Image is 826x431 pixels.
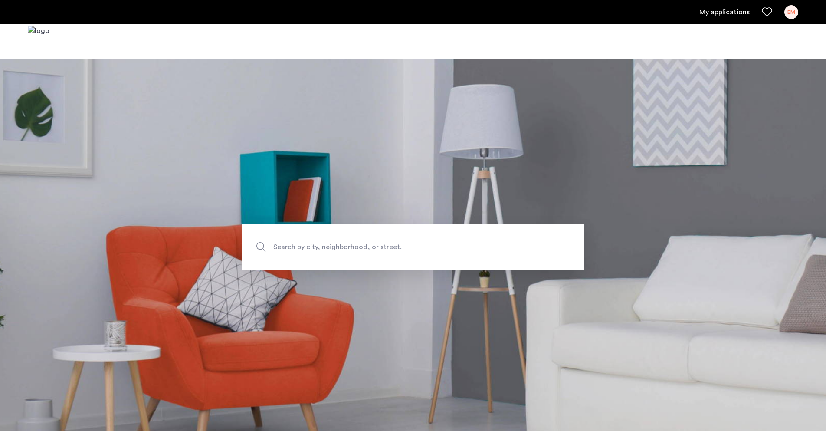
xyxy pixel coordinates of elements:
span: Search by city, neighborhood, or street. [273,241,513,253]
input: Apartment Search [242,224,584,270]
a: Favorites [762,7,772,17]
a: My application [699,7,750,17]
img: logo [28,26,49,58]
div: EM [784,5,798,19]
a: Cazamio logo [28,26,49,58]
